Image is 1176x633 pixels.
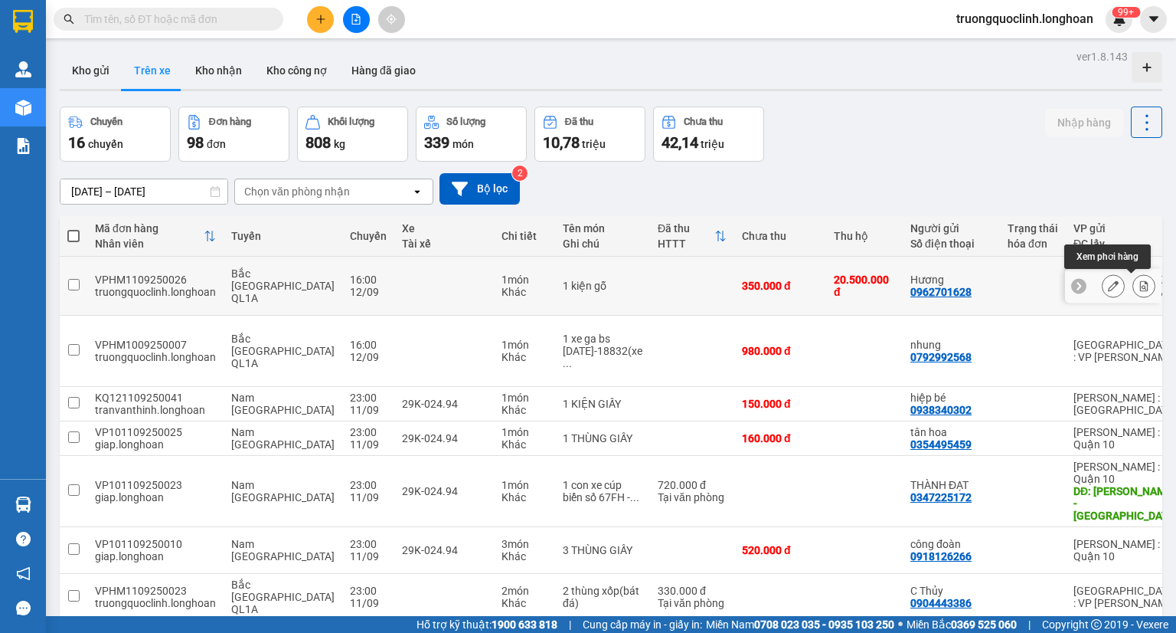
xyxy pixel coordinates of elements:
div: 150.000 đ [742,398,818,410]
div: VPHM1009250007 [95,339,216,351]
div: 11/09 [350,550,387,562]
th: Toggle SortBy [87,216,224,257]
div: 0938340302 [910,404,972,416]
button: Số lượng339món [416,107,527,162]
span: Miền Nam [706,616,894,633]
div: hiệp bé [910,392,992,404]
sup: 2 [512,166,528,181]
span: 42,14 [661,133,698,152]
div: VP gửi [1073,222,1165,235]
button: Đơn hàng98đơn [178,107,289,162]
span: đơn [207,138,226,150]
div: 2 thùng xốp(bát đá) [563,585,642,609]
strong: 1900 633 818 [492,618,557,631]
span: copyright [1091,619,1102,630]
button: Khối lượng808kg [297,107,408,162]
div: HTTT [658,238,714,250]
div: ver 1.8.143 [1076,48,1128,65]
span: ... [563,357,572,369]
div: 11/09 [350,597,387,609]
div: 2 món [501,585,547,597]
div: Xe [402,222,486,235]
span: 10,78 [543,133,580,152]
span: search [64,14,74,25]
div: 23:00 [350,426,387,438]
span: Hỗ trợ kỹ thuật: [416,616,557,633]
div: 23:00 [350,479,387,491]
span: Bắc [GEOGRAPHIC_DATA] QL1A [231,579,335,615]
div: 0792992568 [910,351,972,363]
span: aim [386,14,397,25]
div: 11/09 [350,491,387,503]
button: file-add [343,6,370,33]
div: 29K-024.94 [402,398,486,410]
div: C Thủy [910,585,992,597]
span: plus [315,14,326,25]
div: Sửa đơn hàng [1102,274,1125,297]
div: VP101109250023 [95,479,216,491]
img: warehouse-icon [15,497,31,513]
span: question-circle [16,532,31,546]
button: Kho gửi [60,52,122,89]
div: truongquoclinh.longhoan [95,597,216,609]
button: Trên xe [122,52,183,89]
div: tranvanthinh.longhoan [95,404,216,416]
span: triệu [701,138,724,150]
div: 29K-024.94 [402,485,486,497]
div: VPHM1109250023 [95,585,216,597]
span: file-add [351,14,361,25]
div: tân hoa [910,426,992,438]
div: Xem phơi hàng [1064,244,1151,269]
div: KQ121109250041 [95,392,216,404]
div: giap.longhoan [95,491,216,503]
input: Tìm tên, số ĐT hoặc mã đơn [84,11,265,28]
div: Tại văn phòng [658,597,727,609]
div: Khác [501,597,547,609]
span: 98 [187,133,204,152]
div: 1 món [501,339,547,351]
span: triệu [582,138,606,150]
span: Nam [GEOGRAPHIC_DATA] [231,426,335,451]
span: món [452,138,474,150]
div: Trạng thái [1008,222,1058,235]
span: 339 [424,133,449,152]
div: truongquoclinh.longhoan [95,286,216,298]
span: message [16,601,31,615]
div: Chưa thu [684,116,723,127]
div: 0918126266 [910,550,972,562]
span: Bắc [GEOGRAPHIC_DATA] QL1A [231,267,335,304]
strong: 0369 525 060 [951,618,1017,631]
div: Đã thu [565,116,593,127]
div: 1 món [501,274,547,286]
div: 11/09 [350,404,387,416]
div: truongquoclinh.longhoan [95,351,216,363]
div: Khối lượng [328,116,374,127]
div: Người gửi [910,222,992,235]
svg: open [411,185,423,198]
div: Số điện thoại [910,238,992,250]
div: 29K-024.94 [402,432,486,444]
div: Khác [501,491,547,503]
img: warehouse-icon [15,100,31,116]
button: Đã thu10,78 triệu [534,107,645,162]
div: 1 xe ga bs 29AD-18832(xe có chống trộm,hết bình k chịu trách nhiệm) [563,333,642,369]
div: 0354495459 [910,438,972,451]
div: Nhân viên [95,238,204,250]
div: THÀNH ĐẠT [910,479,992,491]
span: Bắc [GEOGRAPHIC_DATA] QL1A [231,333,335,369]
th: Toggle SortBy [650,216,734,257]
div: Số lượng [446,116,485,127]
div: 3 THÙNG GIẤY [563,544,642,556]
img: icon-new-feature [1112,12,1126,26]
span: Cung cấp máy in - giấy in: [583,616,702,633]
div: 0347225172 [910,491,972,503]
div: Đã thu [658,222,714,235]
div: Mã đơn hàng [95,222,204,235]
span: kg [334,138,345,150]
div: nhung [910,339,992,351]
div: 980.000 đ [742,345,818,357]
div: Tài xế [402,238,486,250]
div: 720.000 đ [658,479,727,491]
div: 160.000 đ [742,432,818,444]
img: warehouse-icon [15,61,31,77]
